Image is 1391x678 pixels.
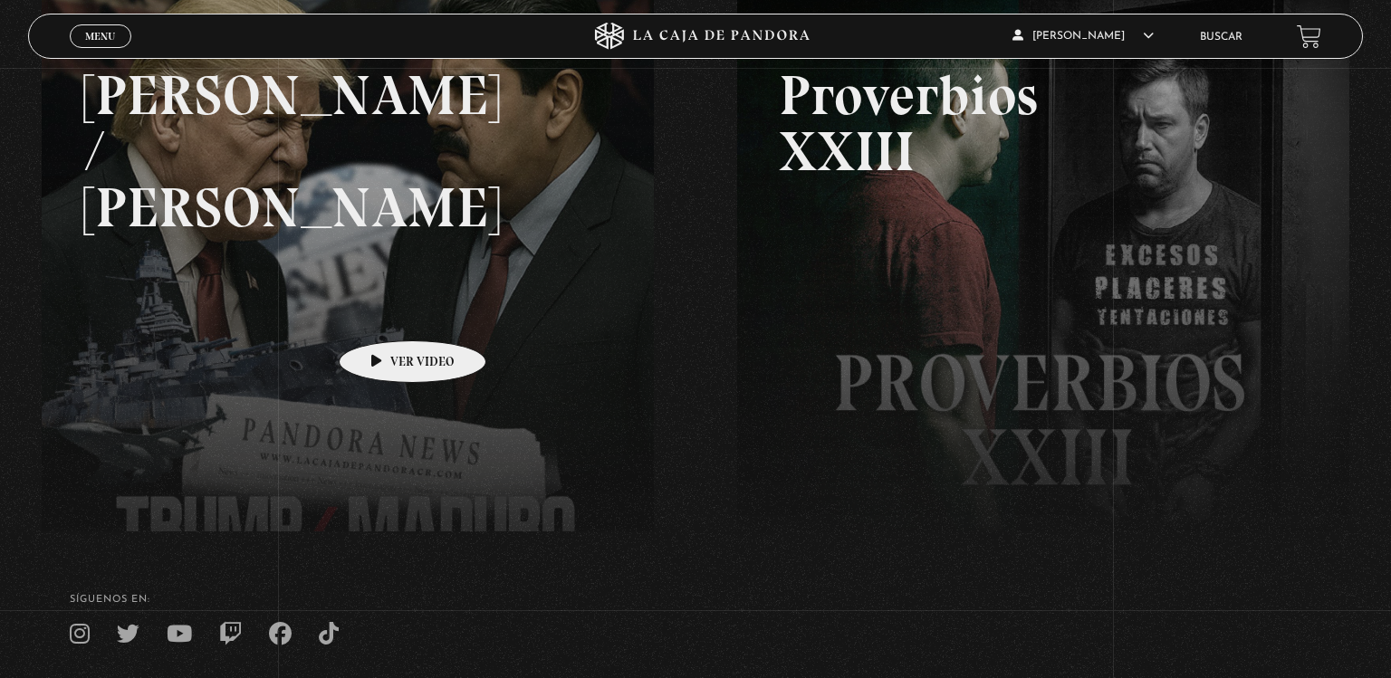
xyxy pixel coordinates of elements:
[1297,24,1321,48] a: View your shopping cart
[70,595,1321,605] h4: SÍguenos en:
[1200,32,1242,43] a: Buscar
[85,31,115,42] span: Menu
[1012,31,1154,42] span: [PERSON_NAME]
[80,46,122,59] span: Cerrar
